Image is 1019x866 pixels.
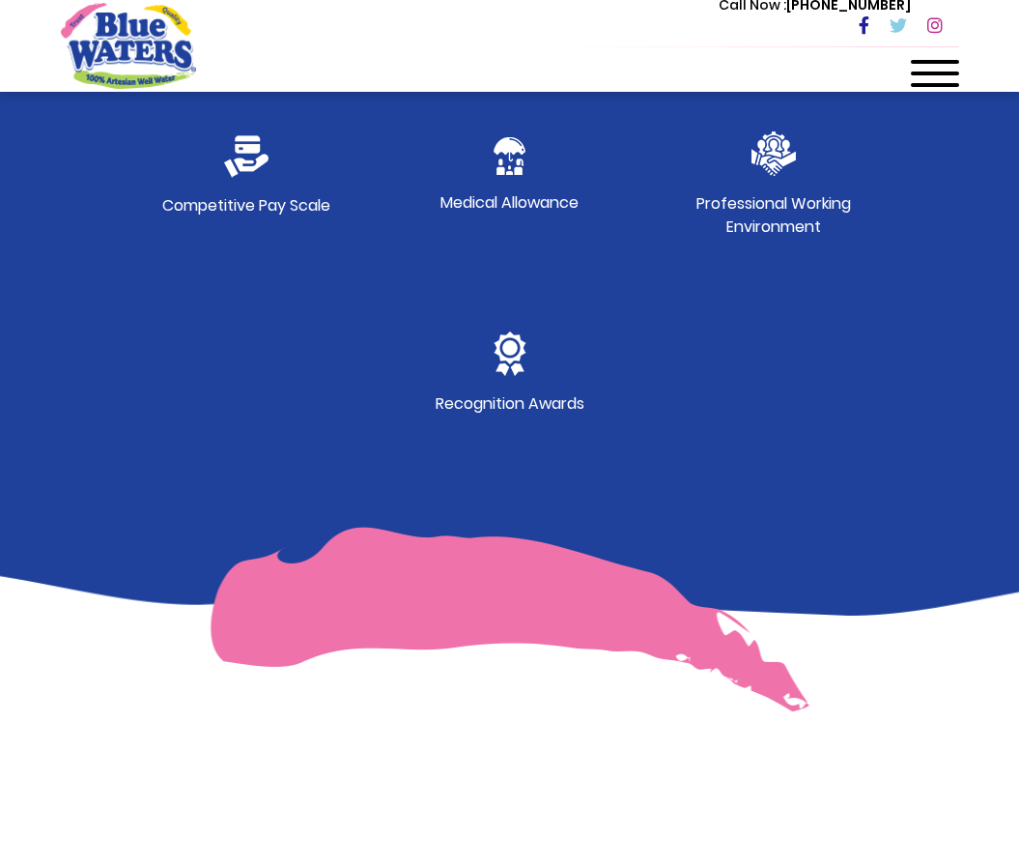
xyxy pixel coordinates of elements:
[224,135,269,178] img: credit-card.png
[162,194,330,217] p: Competitive Pay Scale
[494,137,525,175] img: protect.png
[494,332,526,376] img: medal.png
[436,392,584,416] p: Recognition Awards
[696,192,851,239] p: Professional Working Environment
[440,191,579,215] p: Medical Allowance
[61,3,196,88] a: store logo
[751,131,796,176] img: team.png
[210,527,809,712] img: benefit-pink-curve.png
